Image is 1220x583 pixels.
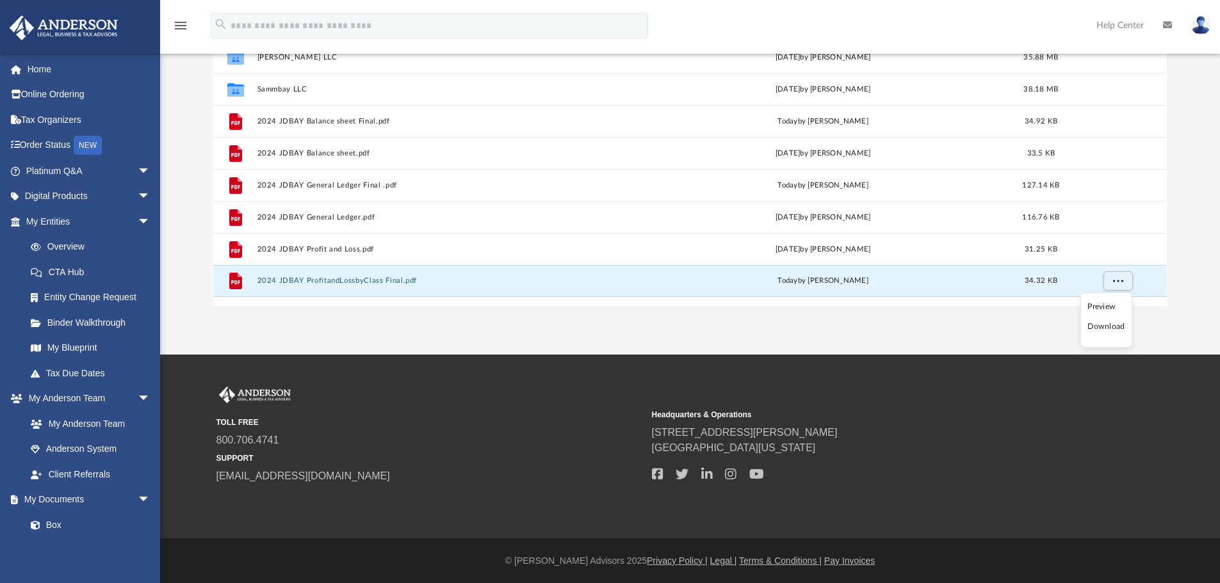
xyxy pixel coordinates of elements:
img: User Pic [1191,16,1210,35]
a: Tax Due Dates [18,360,170,386]
small: TOLL FREE [216,417,643,428]
a: Anderson System [18,436,163,462]
span: 34.32 KB [1025,277,1057,284]
span: 116.76 KB [1022,213,1059,220]
img: Anderson Advisors Platinum Portal [216,387,293,403]
span: 33.5 KB [1027,149,1055,156]
button: 2024 JDBAY General Ledger.pdf [257,213,630,221]
span: today [777,117,797,124]
a: My Anderson Teamarrow_drop_down [9,386,163,411]
span: arrow_drop_down [138,184,163,210]
a: Order StatusNEW [9,132,170,159]
a: Entity Change Request [18,285,170,310]
a: Online Ordering [9,82,170,108]
span: arrow_drop_down [138,487,163,513]
button: 2024 JDBAY Balance sheet.pdf [257,149,630,157]
button: More options [1103,271,1132,291]
a: My Entitiesarrow_drop_down [9,209,170,234]
span: 34.92 KB [1025,117,1057,124]
img: Anderson Advisors Platinum Portal [6,15,122,40]
span: today [777,277,797,284]
a: Platinum Q&Aarrow_drop_down [9,158,170,184]
li: Download [1087,320,1125,333]
a: menu [173,24,188,33]
a: [STREET_ADDRESS][PERSON_NAME] [652,427,838,438]
button: 2024 JDBAY General Ledger Final .pdf [257,181,630,189]
div: [DATE] by [PERSON_NAME] [636,147,1009,159]
button: [PERSON_NAME] LLC [257,53,630,61]
a: Tax Organizers [9,107,170,132]
span: 38.18 MB [1023,85,1058,92]
span: today [777,181,797,188]
li: Preview [1087,300,1125,314]
a: My Anderson Team [18,411,157,436]
small: Headquarters & Operations [652,409,1078,420]
small: SUPPORT [216,452,643,464]
a: Meeting Minutes [18,538,163,563]
a: Pay Invoices [824,555,875,566]
div: NEW [74,136,102,155]
a: Client Referrals [18,461,163,487]
a: Binder Walkthrough [18,310,170,335]
button: 2024 JDBAY ProfitandLossbyClass Final.pdf [257,276,630,285]
a: [EMAIL_ADDRESS][DOMAIN_NAME] [216,470,390,481]
a: Box [18,512,157,538]
button: Sammbay LLC [257,85,630,93]
span: 127.14 KB [1022,181,1059,188]
i: menu [173,18,188,33]
a: Privacy Policy | [647,555,708,566]
i: search [214,17,228,31]
div: [DATE] by [PERSON_NAME] [636,211,1009,223]
span: arrow_drop_down [138,158,163,184]
a: [GEOGRAPHIC_DATA][US_STATE] [652,442,816,453]
span: 31.25 KB [1025,245,1057,252]
div: [DATE] by [PERSON_NAME] [636,51,1009,63]
a: My Blueprint [18,335,163,361]
div: grid [213,41,1167,306]
a: Legal | [710,555,737,566]
ul: More options [1080,292,1132,347]
span: arrow_drop_down [138,386,163,412]
div: [DATE] by [PERSON_NAME] [636,243,1009,255]
span: arrow_drop_down [138,209,163,235]
a: My Documentsarrow_drop_down [9,487,163,513]
div: by [PERSON_NAME] [636,115,1009,127]
a: Digital Productsarrow_drop_down [9,184,170,209]
a: Home [9,56,170,82]
button: 2024 JDBAY Profit and Loss.pdf [257,245,630,253]
div: by [PERSON_NAME] [636,275,1009,287]
a: Terms & Conditions | [739,555,822,566]
div: © [PERSON_NAME] Advisors 2025 [160,554,1220,568]
span: 35.88 MB [1023,53,1058,60]
a: 800.706.4741 [216,435,279,445]
button: 2024 JDBAY Balance sheet Final.pdf [257,117,630,125]
div: [DATE] by [PERSON_NAME] [636,83,1009,95]
a: CTA Hub [18,259,170,285]
a: Overview [18,234,170,260]
div: by [PERSON_NAME] [636,179,1009,191]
